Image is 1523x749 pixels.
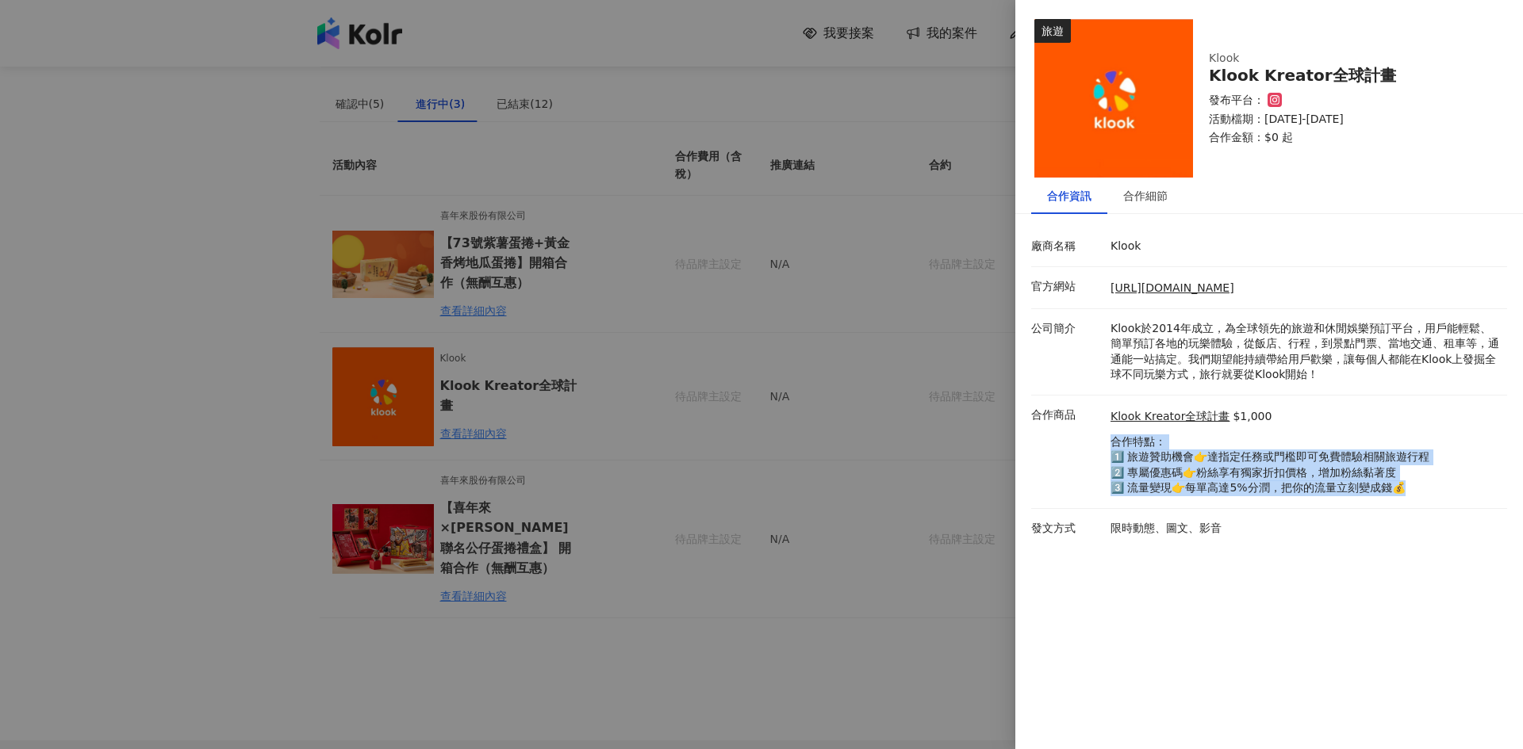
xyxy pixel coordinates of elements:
a: [URL][DOMAIN_NAME] [1111,281,1234,294]
div: 旅遊 [1034,19,1071,43]
a: Klook Kreator全球計畫 [1111,409,1230,425]
div: Klook Kreator全球計畫 [1209,67,1488,85]
p: 活動檔期：[DATE]-[DATE] [1209,112,1488,128]
p: Klook於2014年成立，為全球領先的旅遊和休閒娛樂預訂平台，用戶能輕鬆、簡單預訂各地的玩樂體驗，從飯店、行程，到景點門票、當地交通、租車等，通通能一站搞定。我們期望能持續帶給用戶歡樂，讓每個... [1111,321,1499,383]
p: 發文方式 [1031,521,1103,537]
p: $1,000 [1233,409,1272,425]
div: 合作細節 [1123,187,1168,204]
p: Klook [1111,239,1499,254]
p: 合作特點： 1️⃣ 旅遊贊助機會👉達指定任務或門檻即可免費體驗相關旅遊行程 2️⃣ 專屬優惠碼👉粉絲享有獨家折扣價格，增加粉絲黏著度 3️⃣ 流量變現👉每單高達5%分潤，把你的流量立刻變成錢💰 [1111,434,1429,496]
p: 限時動態、圖文、影音 [1111,521,1499,537]
p: 發布平台： [1209,93,1264,109]
p: 合作金額： $0 起 [1209,130,1488,146]
div: Klook [1209,51,1463,67]
p: 官方網站 [1031,279,1103,295]
div: 合作資訊 [1047,187,1091,204]
img: Klook Kreator全球計畫 [1034,19,1193,178]
p: 公司簡介 [1031,321,1103,337]
p: 廠商名稱 [1031,239,1103,254]
p: 合作商品 [1031,407,1103,423]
